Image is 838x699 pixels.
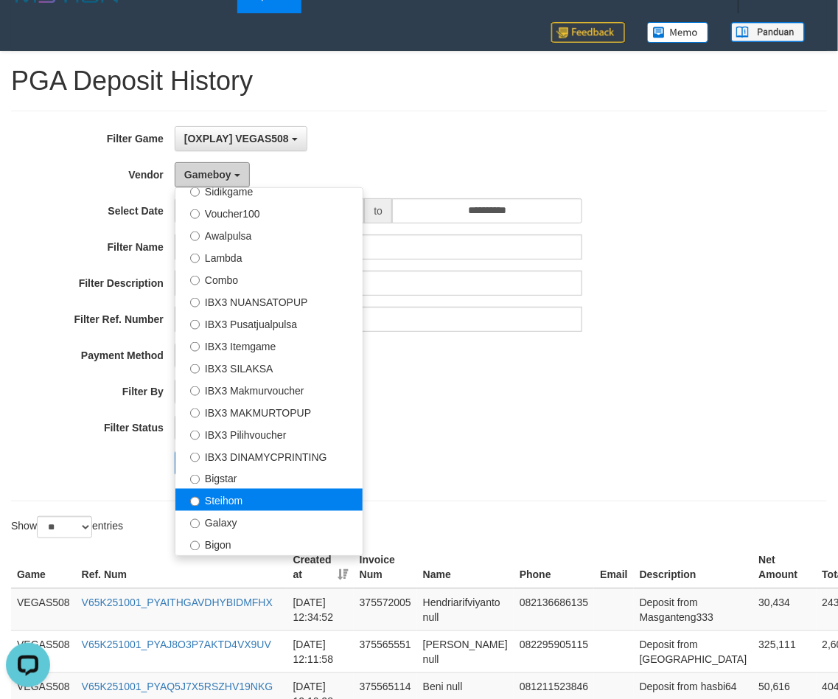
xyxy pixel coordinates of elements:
input: Voucher100 [190,209,200,219]
input: IBX3 NUANSATOPUP [190,298,200,307]
th: Created at: activate to sort column ascending [287,546,354,588]
th: Game [11,546,76,588]
td: Deposit from Masganteng333 [634,588,753,631]
input: IBX3 DINAMYCPRINTING [190,453,200,462]
td: [PERSON_NAME] null [417,630,514,672]
input: Steihom [190,497,200,507]
label: IBX3 Pusatjualpulsa [175,312,363,334]
label: Combo [175,268,363,290]
label: Voucher100 [175,201,363,223]
td: Deposit from [GEOGRAPHIC_DATA] [634,630,753,672]
label: Lambda [175,246,363,268]
input: IBX3 Pusatjualpulsa [190,320,200,330]
label: Steihom [175,489,363,511]
input: Bigstar [190,475,200,484]
span: to [364,198,392,223]
input: Galaxy [190,519,200,529]
th: Name [417,546,514,588]
input: Bigon [190,541,200,551]
button: Gameboy [175,162,250,187]
td: [DATE] 12:34:52 [287,588,354,631]
input: IBX3 MAKMURTOPUP [190,408,200,418]
td: [DATE] 12:11:58 [287,630,354,672]
label: IBX3 Makmurvoucher [175,378,363,400]
img: panduan.png [731,22,805,42]
input: Combo [190,276,200,285]
button: [OXPLAY] VEGAS508 [175,126,307,151]
td: Hendriarifviyanto null [417,588,514,631]
td: 375572005 [354,588,417,631]
th: Email [594,546,633,588]
label: Sidikgame [175,179,363,201]
input: IBX3 Pilihvoucher [190,431,200,440]
th: Invoice Num [354,546,417,588]
label: Bigon [175,533,363,555]
td: 325,111 [753,630,817,672]
button: Open LiveChat chat widget [6,6,50,50]
input: IBX3 SILAKSA [190,364,200,374]
label: IBX3 DINAMYCPRINTING [175,445,363,467]
label: Show entries [11,516,123,538]
a: V65K251001_PYAJ8O3P7AKTD4VX9UV [82,639,271,650]
td: 082295905115 [514,630,594,672]
td: 375565551 [354,630,417,672]
td: 30,434 [753,588,817,631]
th: Net Amount [753,546,817,588]
label: IBX3 MAKMURTOPUP [175,400,363,422]
label: IBX3 NUANSATOPUP [175,290,363,312]
select: Showentries [37,516,92,538]
label: Galaxy [175,511,363,533]
img: Button%20Memo.svg [647,22,709,43]
label: Awalpulsa [175,223,363,246]
label: IBX3 Pilihvoucher [175,422,363,445]
input: Lambda [190,254,200,263]
input: Awalpulsa [190,232,200,241]
label: Bigstar [175,467,363,489]
h1: PGA Deposit History [11,66,827,96]
label: IBX3 SILAKSA [175,356,363,378]
span: [OXPLAY] VEGAS508 [184,133,289,145]
td: VEGAS508 [11,588,76,631]
td: VEGAS508 [11,630,76,672]
img: Feedback.jpg [551,22,625,43]
span: Gameboy [184,169,231,181]
input: Sidikgame [190,187,200,197]
label: IBX3 Itemgame [175,334,363,356]
input: IBX3 Itemgame [190,342,200,352]
th: Ref. Num [76,546,287,588]
th: Phone [514,546,594,588]
a: V65K251001_PYAITHGAVDHYBIDMFHX [82,597,273,608]
input: IBX3 Makmurvoucher [190,386,200,396]
a: V65K251001_PYAQ5J7X5RSZHV19NKG [82,681,273,692]
td: 082136686135 [514,588,594,631]
th: Description [634,546,753,588]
